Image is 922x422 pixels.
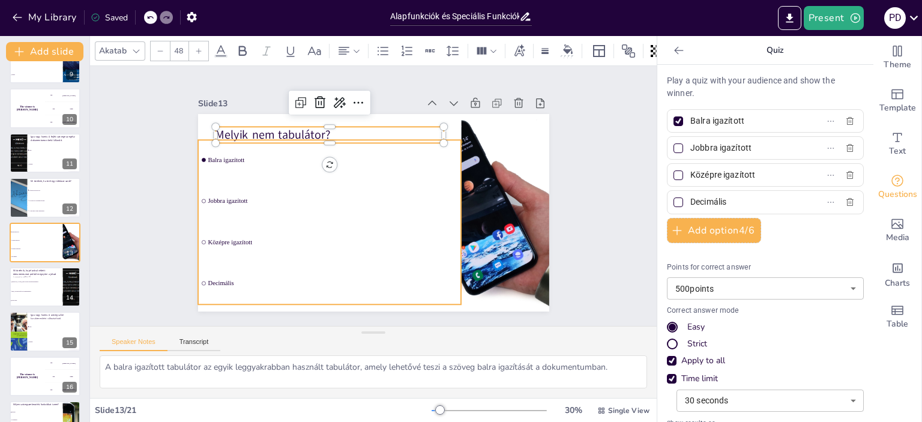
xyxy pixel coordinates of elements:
[62,382,77,393] div: 16
[13,403,59,406] p: Milyen szövegszerkesztési funkciókat ismer?
[886,231,909,244] span: Media
[62,203,77,214] div: 12
[29,149,80,151] span: Igaz
[667,74,864,100] p: Play a quiz with your audience and show the winner.
[31,179,77,183] p: Mi történik, ha törli egy táblázat sorát?
[873,79,921,122] div: Add ready made slides
[608,406,649,415] span: Single View
[873,295,921,339] div: Add a table
[667,321,864,333] div: Easy
[31,314,77,321] p: Igaz vagy hamis: A szöveg színe karakterenként változtatható.
[10,223,80,262] div: 13
[873,252,921,295] div: Add charts and graphs
[538,41,552,61] div: Border settings
[10,44,80,83] div: 9
[879,101,916,115] span: Template
[667,338,864,350] div: Strict
[208,238,458,246] span: Középre igazított
[66,69,77,80] div: 9
[884,58,911,71] span: Theme
[873,209,921,252] div: Add images, graphics, shapes or video
[885,277,910,290] span: Charts
[390,8,519,25] input: Insert title
[10,357,80,396] div: 16
[45,370,80,383] div: 200
[62,158,77,169] div: 11
[45,383,80,396] div: 300
[667,306,864,316] p: Correct answer mode
[167,338,221,351] button: Transcript
[690,193,802,211] input: Option 4
[198,98,420,109] div: Slide 13
[11,300,62,301] span: Nem lehet.
[97,43,129,59] div: Akatab
[11,74,62,76] span: Hamis
[11,247,62,249] span: Középre igazított
[62,248,77,259] div: 13
[11,60,62,61] span: Igaz
[873,36,921,79] div: Change the overall theme
[473,41,500,61] div: Column Count
[559,405,588,416] div: 30 %
[95,405,432,416] div: Slide 13 / 21
[690,166,802,184] input: Option 3
[45,357,80,370] div: 100
[11,291,62,292] span: Igen, ha átnevezzük a dokumentumot.
[29,163,80,164] span: Hamis
[62,114,77,125] div: 10
[29,342,80,343] span: Hamis
[884,6,906,30] button: P D
[215,127,444,143] p: Melyik nem tabulátor?
[681,355,725,367] div: Apply to all
[70,376,73,378] div: Jaap
[889,145,906,158] span: Text
[690,139,802,157] input: Option 2
[10,312,80,351] div: 15
[11,239,62,240] span: Jobbra igazított
[10,133,80,173] div: 11
[62,337,77,348] div: 15
[29,326,80,327] span: Igaz
[690,112,802,130] input: Option 1
[589,41,609,61] div: Layout
[667,373,864,385] div: Time limit
[778,6,801,30] button: Export to PowerPoint
[667,355,864,367] div: Apply to all
[10,105,45,111] h4: The winner is [PERSON_NAME]
[887,318,908,331] span: Table
[208,197,458,205] span: Jobbra igazított
[681,373,718,385] div: Time limit
[208,156,458,163] span: Balra igazított
[100,338,167,351] button: Speaker Notes
[10,267,80,307] div: 14
[13,269,59,279] p: Mi történik, ha jelszóval védett dokumentumot próbál megnyitni a jelszó ismerete nélkül?
[11,231,62,232] span: Balra igazított
[667,277,864,300] div: 500 points
[11,412,62,413] span: Mentés
[29,200,80,201] span: Az adott sor tartalma törlődik.
[11,256,62,257] span: Decimális
[621,44,636,58] span: Position
[208,280,458,287] span: Decimális
[29,190,80,191] span: Törlődik az adott sor.
[559,44,577,57] div: Background color
[667,262,864,273] p: Points for correct answer
[11,419,62,420] span: Nyomtatás
[45,115,80,128] div: 300
[70,107,73,109] div: Jaap
[29,210,80,211] span: A DELETE gomb hatástalan.
[31,135,77,142] p: Igaz vagy hamis: A fejléc szövege az egész dokumentumon belül állandó.
[510,41,528,61] div: Text effects
[688,36,861,65] p: Quiz
[45,102,80,115] div: 200
[884,7,906,29] div: P D
[10,88,80,128] div: 10
[10,178,80,217] div: 12
[9,8,82,27] button: My Library
[11,281,62,282] span: [PERSON_NAME], mert a jelszó megváltoztatható.
[62,292,77,303] div: 14
[45,88,80,101] div: 100
[687,338,707,350] div: Strict
[878,188,917,201] span: Questions
[667,218,761,243] button: Add option4/6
